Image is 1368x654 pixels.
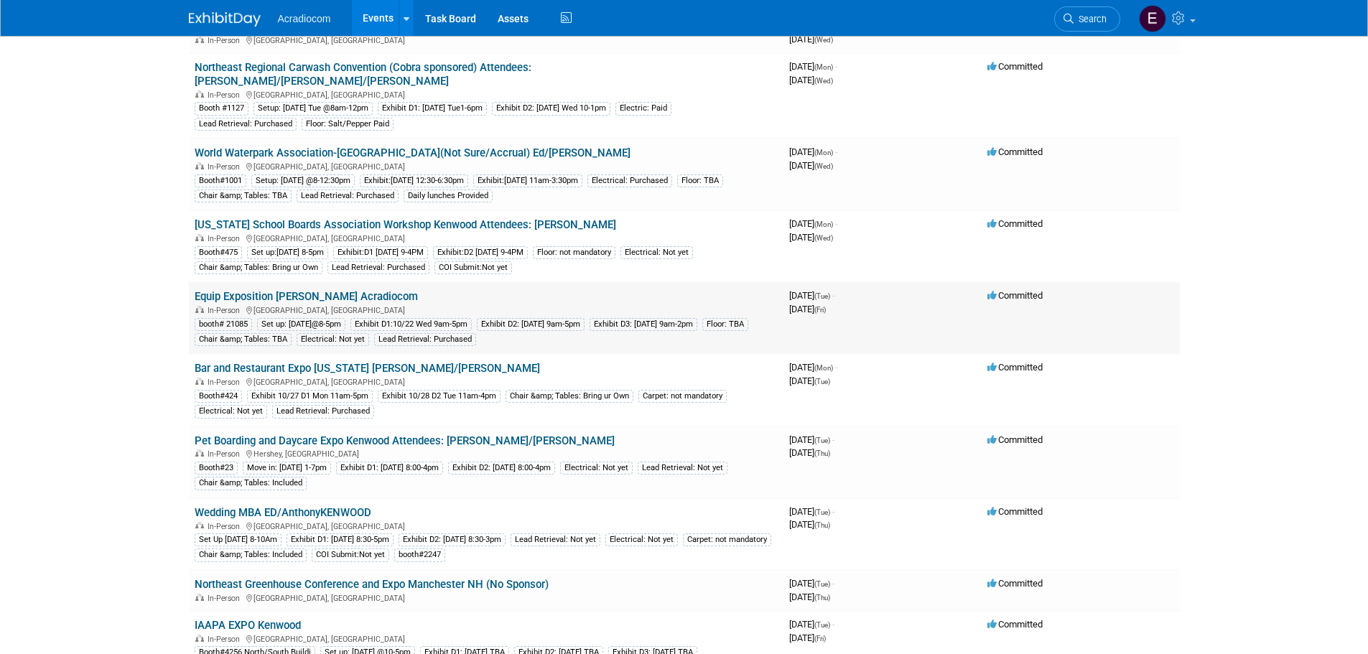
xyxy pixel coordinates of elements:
[208,234,244,243] span: In-Person
[789,375,830,386] span: [DATE]
[312,548,389,561] div: COI Submit:Not yet
[832,578,834,589] span: -
[189,12,261,27] img: ExhibitDay
[208,306,244,315] span: In-Person
[195,234,204,241] img: In-Person Event
[195,362,540,375] a: Bar and Restaurant Expo [US_STATE] [PERSON_NAME]/[PERSON_NAME]
[297,190,399,202] div: Lead Retrieval: Purchased
[814,306,826,314] span: (Fri)
[195,632,778,644] div: [GEOGRAPHIC_DATA], [GEOGRAPHIC_DATA]
[195,520,778,531] div: [GEOGRAPHIC_DATA], [GEOGRAPHIC_DATA]
[360,174,468,187] div: Exhibit:[DATE] 12:30-6:30pm
[789,34,833,45] span: [DATE]
[789,61,837,72] span: [DATE]
[789,434,834,445] span: [DATE]
[195,36,204,43] img: In-Person Event
[336,462,443,475] div: Exhibit D1: [DATE] 8:00-4pm
[208,378,244,387] span: In-Person
[683,533,771,546] div: Carpet: not mandatory
[195,232,778,243] div: [GEOGRAPHIC_DATA], [GEOGRAPHIC_DATA]
[789,232,833,243] span: [DATE]
[253,102,373,115] div: Setup: [DATE] Tue @8am-12pm
[789,218,837,229] span: [DATE]
[789,75,833,85] span: [DATE]
[832,506,834,517] span: -
[433,246,528,259] div: Exhibit:D2 [DATE] 9-4PM
[195,619,301,632] a: IAAPA EXPO Kenwood
[511,533,600,546] div: Lead Retrieval: Not yet
[195,506,371,519] a: Wedding MBA ED/AnthonyKENWOOD
[195,447,778,459] div: Hershey, [GEOGRAPHIC_DATA]
[789,592,830,602] span: [DATE]
[195,390,242,403] div: Booth#424
[302,118,394,131] div: Floor: Salt/Pepper Paid
[404,190,493,202] div: Daily lunches Provided
[195,190,292,202] div: Chair &amp; Tables: TBA
[533,246,615,259] div: Floor: not mandatory
[506,390,633,403] div: Chair &amp; Tables: Bring ur Own
[297,333,369,346] div: Electrical: Not yet
[492,102,610,115] div: Exhibit D2: [DATE] Wed 10-1pm
[987,61,1043,72] span: Committed
[638,390,727,403] div: Carpet: not mandatory
[247,246,328,259] div: Set up:[DATE] 8-5pm
[195,102,248,115] div: Booth #1127
[1054,6,1120,32] a: Search
[448,462,555,475] div: Exhibit D2: [DATE] 8:00-4pm
[195,88,778,100] div: [GEOGRAPHIC_DATA], [GEOGRAPHIC_DATA]
[789,619,834,630] span: [DATE]
[195,146,631,159] a: World Waterpark Association-[GEOGRAPHIC_DATA](Not Sure/Accrual) Ed/[PERSON_NAME]
[587,174,672,187] div: Electrical: Purchased
[835,218,837,229] span: -
[605,533,678,546] div: Electrical: Not yet
[987,290,1043,301] span: Committed
[195,218,616,231] a: [US_STATE] School Boards Association Workshop Kenwood Attendees: [PERSON_NAME]
[987,434,1043,445] span: Committed
[987,218,1043,229] span: Committed
[789,447,830,458] span: [DATE]
[615,102,671,115] div: Electric: Paid
[378,102,487,115] div: Exhibit D1: [DATE] Tue1-6pm
[327,261,429,274] div: Lead Retrieval: Purchased
[195,434,615,447] a: Pet Boarding and Daycare Expo Kenwood Attendees: [PERSON_NAME]/[PERSON_NAME]
[195,375,778,387] div: [GEOGRAPHIC_DATA], [GEOGRAPHIC_DATA]
[374,333,476,346] div: Lead Retrieval: Purchased
[814,621,830,629] span: (Tue)
[814,378,830,386] span: (Tue)
[789,290,834,301] span: [DATE]
[195,174,246,187] div: Booth#1001
[832,434,834,445] span: -
[814,234,833,242] span: (Wed)
[434,261,512,274] div: COI Submit:Not yet
[814,508,830,516] span: (Tue)
[195,306,204,313] img: In-Person Event
[814,594,830,602] span: (Thu)
[814,149,833,157] span: (Mon)
[195,449,204,457] img: In-Person Event
[702,318,748,331] div: Floor: TBA
[195,462,238,475] div: Booth#23
[789,362,837,373] span: [DATE]
[1074,14,1107,24] span: Search
[195,592,778,603] div: [GEOGRAPHIC_DATA], [GEOGRAPHIC_DATA]
[333,246,428,259] div: Exhibit:D1 [DATE] 9-4PM
[789,519,830,530] span: [DATE]
[208,449,244,459] span: In-Person
[208,162,244,172] span: In-Person
[195,246,242,259] div: Booth#475
[195,160,778,172] div: [GEOGRAPHIC_DATA], [GEOGRAPHIC_DATA]
[195,378,204,385] img: In-Person Event
[835,362,837,373] span: -
[287,533,394,546] div: Exhibit D1: [DATE] 8:30-5pm
[195,261,322,274] div: Chair &amp; Tables: Bring ur Own
[477,318,585,331] div: Exhibit D2: [DATE] 9am-5pm
[195,578,549,591] a: Northeast Greenhouse Conference and Expo Manchester NH (No Sponsor)
[278,13,331,24] span: Acradiocom
[620,246,693,259] div: Electrical: Not yet
[195,90,204,98] img: In-Person Event
[987,506,1043,517] span: Committed
[195,522,204,529] img: In-Person Event
[350,318,472,331] div: Exhibit D1:10/22 Wed 9am-5pm
[208,635,244,644] span: In-Person
[987,578,1043,589] span: Committed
